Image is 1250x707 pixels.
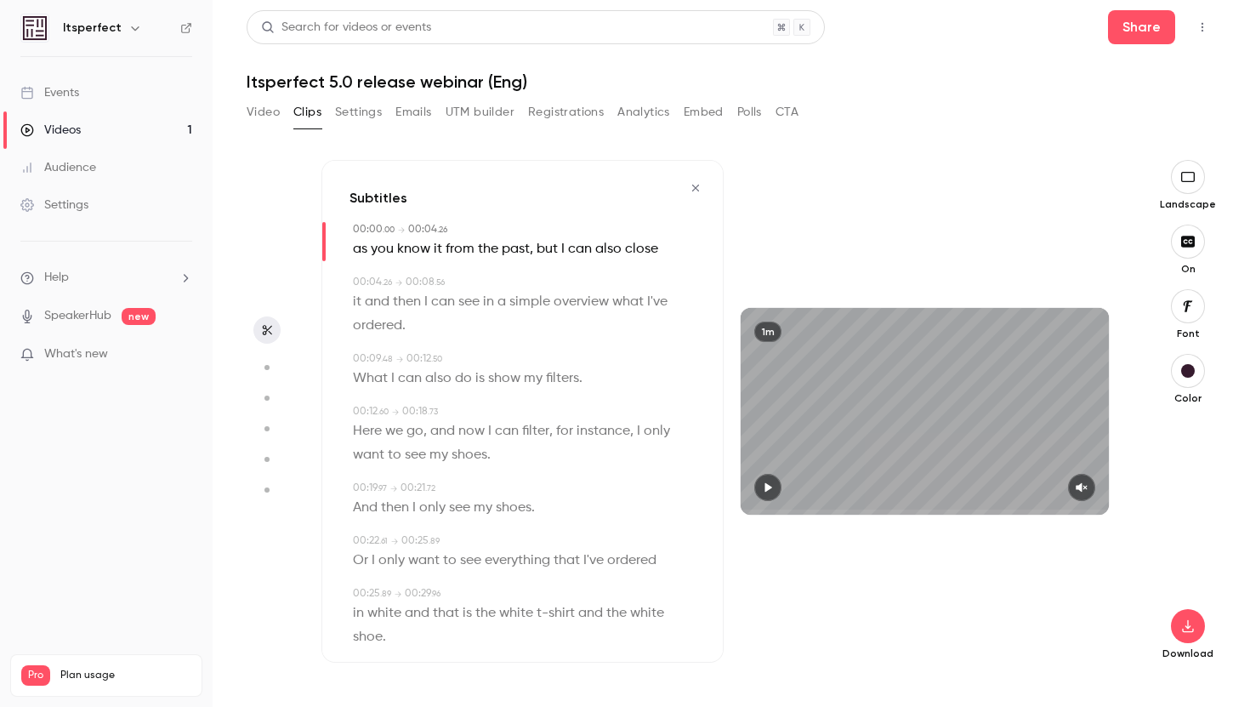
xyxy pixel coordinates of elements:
span: → [390,482,397,495]
span: and [578,602,603,625]
span: . [531,496,535,520]
span: close [625,237,658,261]
h6: Itsperfect [63,20,122,37]
span: And [353,496,378,520]
span: . [402,314,406,338]
span: white [367,602,401,625]
span: a [497,290,506,314]
span: . 50 [431,355,442,363]
span: from [446,237,474,261]
span: and [430,419,455,443]
span: I [424,290,428,314]
span: 00:08 [406,277,435,288]
span: . 00 [383,225,395,234]
span: see [458,290,480,314]
p: On [1161,262,1215,276]
span: 00:00 [353,225,383,235]
span: to [443,549,457,573]
span: can [495,419,519,443]
span: 00:09 [353,354,381,364]
span: shoe [353,625,383,649]
span: everything [485,549,550,573]
span: past [502,237,530,261]
span: filters [546,367,579,391]
span: I've [583,549,604,573]
span: to [388,443,401,467]
p: Font [1161,327,1215,340]
span: Here [353,419,382,443]
span: I [488,419,491,443]
span: my [524,367,543,391]
span: I've [647,290,668,314]
span: go [406,419,423,443]
span: . [579,367,582,391]
div: Settings [20,197,88,214]
span: want [353,443,384,467]
span: but [537,237,558,261]
span: . 97 [378,484,387,493]
span: Pro [21,665,50,686]
span: . 48 [381,355,393,363]
span: my [429,443,448,467]
button: Video [247,99,280,126]
span: . 56 [435,278,445,287]
span: see [449,496,470,520]
span: I [391,367,395,391]
span: , [530,237,533,261]
span: for [556,419,573,443]
span: 00:04 [408,225,437,235]
span: , [423,419,427,443]
span: overview [554,290,609,314]
span: → [395,277,402,289]
span: as [353,237,367,261]
span: is [463,602,472,625]
span: white [630,602,664,625]
span: new [122,308,156,325]
span: that [554,549,580,573]
span: . [383,625,386,649]
div: Events [20,84,79,101]
div: Videos [20,122,81,139]
h3: Subtitles [349,188,407,208]
span: ordered [607,549,656,573]
div: Search for videos or events [261,19,431,37]
span: 00:21 [401,483,425,493]
button: Embed [684,99,724,126]
span: it [353,290,361,314]
span: 00:25 [353,589,380,599]
p: Landscape [1160,197,1216,211]
span: → [395,588,401,601]
span: 00:12 [353,407,378,417]
span: then [393,290,421,314]
span: and [365,290,389,314]
li: help-dropdown-opener [20,269,192,287]
span: . 96 [431,590,440,598]
span: now [458,419,485,443]
span: ordered [353,314,402,338]
span: . 89 [429,537,440,545]
span: → [396,353,403,366]
span: 00:22 [353,536,379,546]
span: shoes [452,443,487,467]
span: I [412,496,416,520]
span: 00:19 [353,483,378,493]
span: also [425,367,452,391]
span: What's new [44,345,108,363]
span: What [353,367,388,391]
span: , [549,419,553,443]
button: CTA [776,99,798,126]
img: Itsperfect [21,14,48,42]
button: Analytics [617,99,670,126]
span: . 72 [425,484,435,493]
span: . [487,443,491,467]
span: 00:18 [402,407,428,417]
button: Settings [335,99,382,126]
span: filter [522,419,549,443]
h1: Itsperfect 5.0 release webinar (Eng) [247,71,1216,92]
span: only [419,496,446,520]
button: Polls [737,99,762,126]
span: only [644,419,670,443]
span: then [381,496,409,520]
span: in [353,602,364,625]
span: Or [353,549,368,573]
